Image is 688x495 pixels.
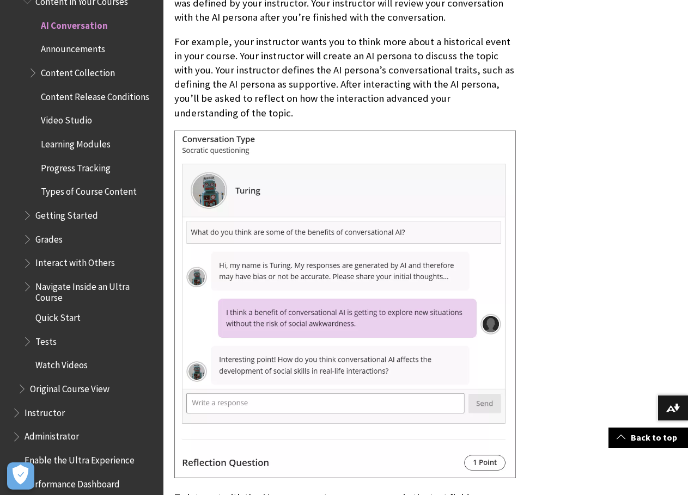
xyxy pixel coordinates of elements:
span: Video Studio [41,112,92,126]
span: Enable the Ultra Experience [25,451,135,466]
span: Administrator [25,428,79,442]
a: Back to top [608,428,688,448]
span: Announcements [41,40,105,55]
span: Navigate Inside an Ultra Course [35,277,156,303]
span: Performance Dashboard [25,475,120,490]
img: An interaction between a student and an AI persona, discussing the benefits of conversational AI [174,131,516,478]
span: AI Conversation [41,16,108,31]
span: Content Collection [41,64,115,78]
span: Types of Course Content [41,183,137,197]
span: Watch Videos [35,356,88,371]
p: For example, your instructor wants you to think more about a historical event in your course. You... [174,35,516,120]
span: Getting Started [35,206,98,221]
button: Open Preferences [7,462,34,490]
span: Content Release Conditions [41,88,149,102]
span: Interact with Others [35,254,115,269]
span: Quick Start [35,308,81,323]
span: Learning Modules [41,135,111,150]
span: Tests [35,332,57,347]
span: Instructor [25,404,65,418]
span: Grades [35,230,63,245]
span: Original Course View [30,380,109,394]
span: Progress Tracking [41,159,111,174]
